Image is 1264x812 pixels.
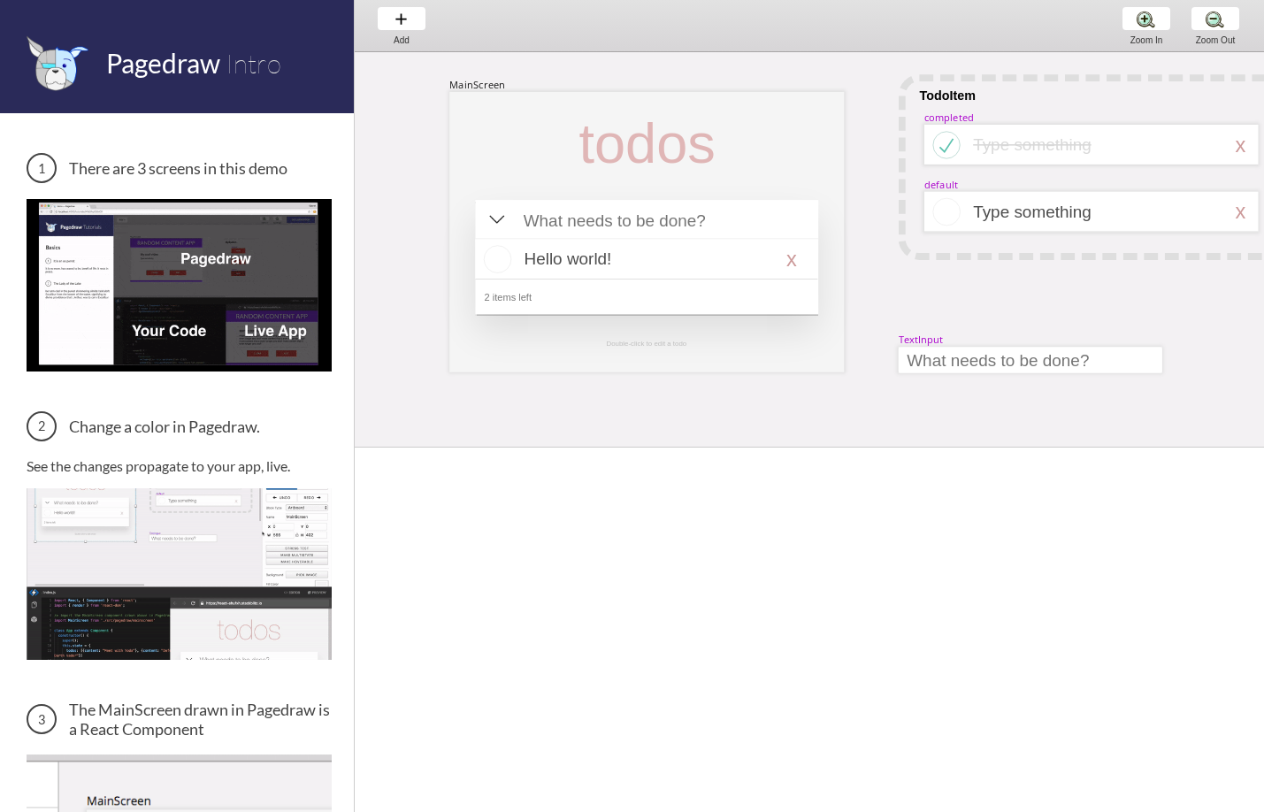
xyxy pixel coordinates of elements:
[924,111,974,124] div: completed
[226,47,281,80] span: Intro
[106,47,220,79] span: Pagedraw
[1206,10,1224,28] img: zoom-minus.png
[1137,10,1155,28] img: zoom-plus.png
[1236,200,1246,224] div: x
[899,333,943,347] div: TextInput
[1236,133,1246,157] div: x
[27,411,332,441] h3: Change a color in Pagedraw.
[27,35,88,91] img: favicon.png
[27,457,332,474] p: See the changes propagate to your app, live.
[924,178,958,191] div: default
[27,153,332,183] h3: There are 3 screens in this demo
[392,10,410,28] img: baseline-add-24px.svg
[27,199,332,371] img: 3 screens
[1182,35,1249,45] div: Zoom Out
[1113,35,1180,45] div: Zoom In
[27,700,332,739] h3: The MainScreen drawn in Pagedraw is a React Component
[368,35,435,45] div: Add
[449,78,505,91] div: MainScreen
[27,488,332,660] img: Change a color in Pagedraw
